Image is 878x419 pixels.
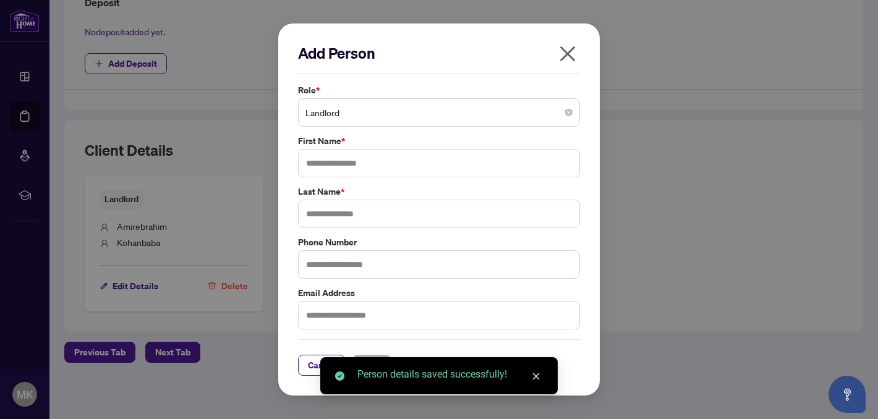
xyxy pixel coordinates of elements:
[529,370,543,383] a: Close
[298,286,580,300] label: Email Address
[305,101,573,124] span: Landlord
[298,235,580,249] label: Phone Number
[308,355,335,375] span: Cancel
[352,355,391,376] button: Save
[298,43,580,63] h2: Add Person
[532,372,540,381] span: close
[558,44,578,64] span: close
[357,367,543,382] div: Person details saved successfully!
[565,109,573,116] span: close-circle
[335,371,344,381] span: check-circle
[298,355,345,376] button: Cancel
[298,185,580,198] label: Last Name
[298,134,580,148] label: First Name
[829,376,866,413] button: Open asap
[298,83,580,97] label: Role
